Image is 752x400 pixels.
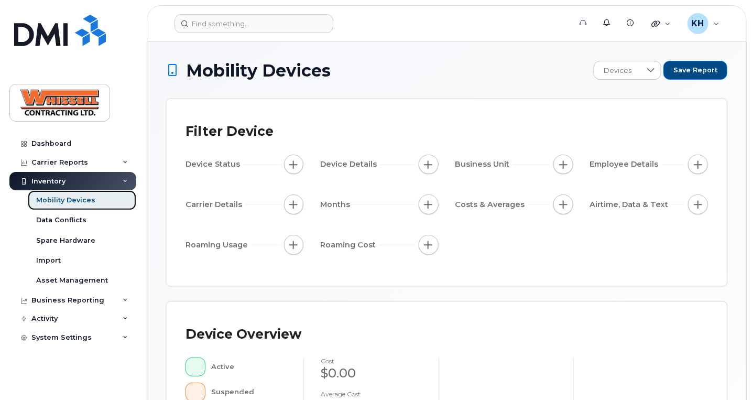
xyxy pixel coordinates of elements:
span: Roaming Usage [186,240,251,251]
h4: Average cost [321,391,421,397]
span: Business Unit [455,159,513,170]
span: Costs & Averages [455,199,528,210]
span: Save Report [673,66,717,75]
button: Save Report [663,61,727,80]
span: Months [320,199,353,210]
span: Device Status [186,159,243,170]
span: Roaming Cost [320,240,379,251]
span: Mobility Devices [186,61,331,80]
span: Employee Details [590,159,662,170]
span: Carrier Details [186,199,245,210]
div: Device Overview [186,321,301,348]
div: Filter Device [186,118,274,145]
span: Device Details [320,159,380,170]
div: Active [212,358,287,376]
div: $0.00 [321,364,421,382]
span: Devices [594,61,641,80]
span: Airtime, Data & Text [590,199,672,210]
h4: cost [321,358,421,364]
